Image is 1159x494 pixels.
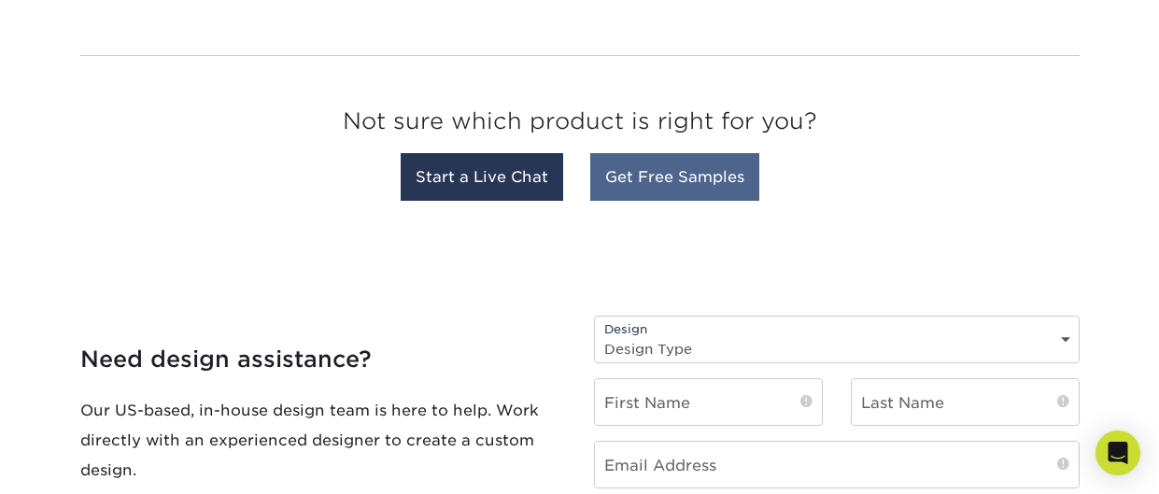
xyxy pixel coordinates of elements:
div: Open Intercom Messenger [1095,430,1140,475]
a: Start a Live Chat [401,153,563,201]
a: Get Free Samples [590,153,759,201]
p: Our US-based, in-house design team is here to help. Work directly with an experienced designer to... [80,396,566,486]
h4: Need design assistance? [80,346,566,374]
h3: Not sure which product is right for you? [80,93,1080,158]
